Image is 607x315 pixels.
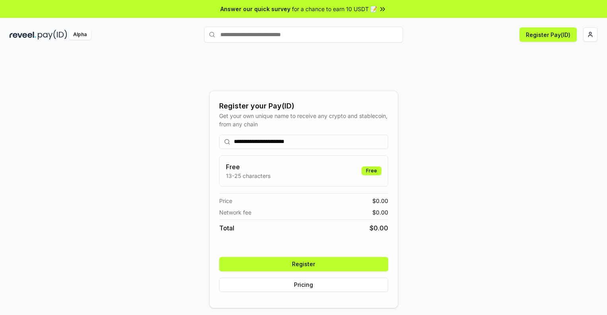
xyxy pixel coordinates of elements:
[219,112,388,128] div: Get your own unique name to receive any crypto and stablecoin, from any chain
[226,172,270,180] p: 13-25 characters
[370,223,388,233] span: $ 0.00
[219,278,388,292] button: Pricing
[219,257,388,271] button: Register
[69,30,91,40] div: Alpha
[219,223,234,233] span: Total
[372,208,388,216] span: $ 0.00
[219,208,251,216] span: Network fee
[226,162,270,172] h3: Free
[10,30,36,40] img: reveel_dark
[219,197,232,205] span: Price
[372,197,388,205] span: $ 0.00
[519,27,577,42] button: Register Pay(ID)
[292,5,377,13] span: for a chance to earn 10 USDT 📝
[219,100,388,112] div: Register your Pay(ID)
[38,30,67,40] img: pay_id
[220,5,290,13] span: Answer our quick survey
[362,166,381,175] div: Free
